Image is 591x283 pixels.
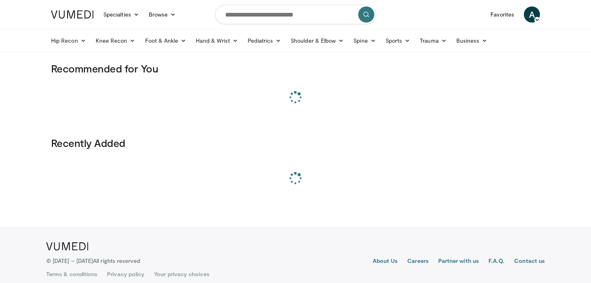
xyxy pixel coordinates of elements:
a: Knee Recon [91,33,140,49]
input: Search topics, interventions [215,5,376,24]
h3: Recently Added [51,136,540,149]
a: Trauma [415,33,451,49]
a: Hip Recon [46,33,91,49]
p: © [DATE] – [DATE] [46,257,140,265]
a: About Us [373,257,398,266]
a: Spine [349,33,380,49]
a: Terms & conditions [46,270,97,278]
a: F.A.Q. [488,257,505,266]
a: Specialties [98,6,144,23]
a: Careers [407,257,429,266]
span: All rights reserved [93,257,140,264]
a: Your privacy choices [154,270,209,278]
a: Pediatrics [243,33,286,49]
a: Shoulder & Elbow [286,33,349,49]
a: Contact us [514,257,545,266]
a: Favorites [486,6,519,23]
img: VuMedi Logo [46,242,88,250]
h3: Recommended for You [51,62,540,75]
a: Hand & Wrist [191,33,243,49]
a: A [524,6,540,23]
a: Foot & Ankle [140,33,191,49]
a: Business [451,33,492,49]
a: Sports [381,33,415,49]
a: Browse [144,6,181,23]
a: Partner with us [438,257,479,266]
img: VuMedi Logo [51,10,94,19]
a: Privacy policy [107,270,144,278]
